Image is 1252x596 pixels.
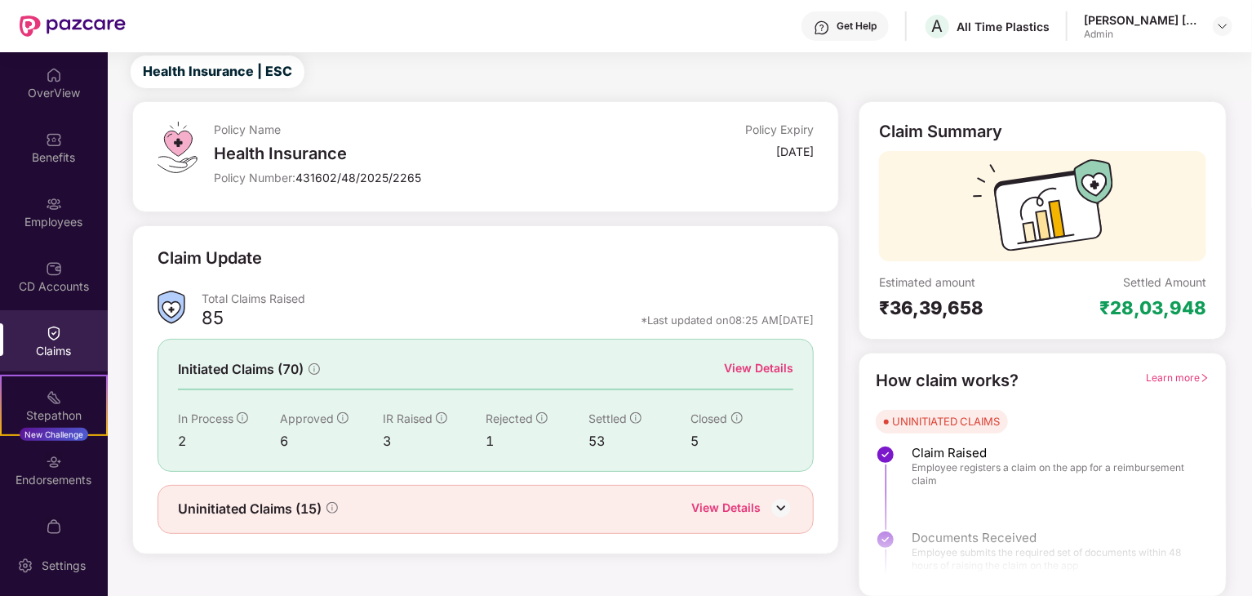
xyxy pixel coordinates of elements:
div: 3 [383,431,486,451]
img: ClaimsSummaryIcon [158,291,185,324]
div: Health Insurance [214,144,614,163]
div: ₹28,03,948 [1099,296,1206,319]
div: [PERSON_NAME] [PERSON_NAME] [1084,12,1198,28]
span: Employee registers a claim on the app for a reimbursement claim [912,461,1193,487]
img: svg+xml;base64,PHN2ZyBpZD0iRW5kb3JzZW1lbnRzIiB4bWxucz0iaHR0cDovL3d3dy53My5vcmcvMjAwMC9zdmciIHdpZH... [46,454,62,470]
div: 5 [691,431,794,451]
div: 6 [280,431,383,451]
div: View Details [724,359,793,377]
span: info-circle [309,363,320,375]
img: svg+xml;base64,PHN2ZyB4bWxucz0iaHR0cDovL3d3dy53My5vcmcvMjAwMC9zdmciIHdpZHRoPSI0OS4zMiIgaGVpZ2h0PS... [158,122,198,173]
img: New Pazcare Logo [20,16,126,37]
span: Initiated Claims (70) [178,359,304,380]
div: How claim works? [876,368,1019,394]
img: svg+xml;base64,PHN2ZyBpZD0iSGVscC0zMngzMiIgeG1sbnM9Imh0dHA6Ly93d3cudzMub3JnLzIwMDAvc3ZnIiB3aWR0aD... [814,20,830,36]
span: info-circle [326,502,338,514]
img: svg+xml;base64,PHN2ZyBpZD0iU2V0dGluZy0yMHgyMCIgeG1sbnM9Imh0dHA6Ly93d3cudzMub3JnLzIwMDAvc3ZnIiB3aW... [17,558,33,574]
img: svg+xml;base64,PHN2ZyBpZD0iSG9tZSIgeG1sbnM9Imh0dHA6Ly93d3cudzMub3JnLzIwMDAvc3ZnIiB3aWR0aD0iMjAiIG... [46,67,62,83]
span: info-circle [337,412,349,424]
div: Settled Amount [1123,274,1206,290]
img: DownIcon [769,496,793,520]
span: Approved [280,411,334,425]
span: In Process [178,411,233,425]
span: info-circle [436,412,447,424]
div: *Last updated on 08:25 AM[DATE] [641,313,814,327]
span: info-circle [237,412,248,424]
div: Policy Name [214,122,614,137]
div: UNINITIATED CLAIMS [892,413,1000,429]
div: 85 [202,306,224,334]
img: svg+xml;base64,PHN2ZyBpZD0iRW1wbG95ZWVzIiB4bWxucz0iaHR0cDovL3d3dy53My5vcmcvMjAwMC9zdmciIHdpZHRoPS... [46,196,62,212]
img: svg+xml;base64,PHN2ZyBpZD0iQmVuZWZpdHMiIHhtbG5zPSJodHRwOi8vd3d3LnczLm9yZy8yMDAwL3N2ZyIgd2lkdGg9Ij... [46,131,62,148]
div: Get Help [837,20,877,33]
img: svg+xml;base64,PHN2ZyB3aWR0aD0iMTcyIiBoZWlnaHQ9IjExMyIgdmlld0JveD0iMCAwIDE3MiAxMTMiIGZpbGw9Im5vbm... [973,159,1113,261]
img: svg+xml;base64,PHN2ZyBpZD0iQ2xhaW0iIHhtbG5zPSJodHRwOi8vd3d3LnczLm9yZy8yMDAwL3N2ZyIgd2lkdGg9IjIwIi... [46,325,62,341]
span: info-circle [630,412,642,424]
div: Policy Number: [214,170,614,185]
div: Estimated amount [879,274,1043,290]
div: New Challenge [20,428,88,441]
span: Learn more [1146,371,1210,384]
span: right [1200,373,1210,383]
div: Admin [1084,28,1198,41]
span: Closed [691,411,728,425]
img: svg+xml;base64,PHN2ZyBpZD0iU3RlcC1Eb25lLTMyeDMyIiB4bWxucz0iaHR0cDovL3d3dy53My5vcmcvMjAwMC9zdmciIH... [876,445,895,465]
div: Settings [37,558,91,574]
img: svg+xml;base64,PHN2ZyBpZD0iQ0RfQWNjb3VudHMiIGRhdGEtbmFtZT0iQ0QgQWNjb3VudHMiIHhtbG5zPSJodHRwOi8vd3... [46,260,62,277]
span: Settled [588,411,627,425]
span: IR Raised [383,411,433,425]
span: Rejected [486,411,533,425]
div: All Time Plastics [957,19,1050,34]
div: [DATE] [776,144,814,159]
span: info-circle [731,412,743,424]
div: Stepathon [2,407,106,424]
div: ₹36,39,658 [879,296,1043,319]
div: View Details [691,499,761,520]
button: Health Insurance | ESC [131,56,304,88]
span: 431602/48/2025/2265 [295,171,421,185]
div: Claim Update [158,246,262,271]
span: Claim Raised [912,445,1193,461]
div: 53 [588,431,691,451]
img: svg+xml;base64,PHN2ZyB4bWxucz0iaHR0cDovL3d3dy53My5vcmcvMjAwMC9zdmciIHdpZHRoPSIyMSIgaGVpZ2h0PSIyMC... [46,389,62,406]
img: svg+xml;base64,PHN2ZyBpZD0iRHJvcGRvd24tMzJ4MzIiIHhtbG5zPSJodHRwOi8vd3d3LnczLm9yZy8yMDAwL3N2ZyIgd2... [1216,20,1229,33]
div: Policy Expiry [745,122,814,137]
span: Health Insurance | ESC [143,61,292,82]
span: info-circle [536,412,548,424]
span: Uninitiated Claims (15) [178,499,322,519]
img: svg+xml;base64,PHN2ZyBpZD0iTXlfT3JkZXJzIiBkYXRhLW5hbWU9Ik15IE9yZGVycyIgeG1sbnM9Imh0dHA6Ly93d3cudz... [46,518,62,535]
span: A [932,16,943,36]
div: Total Claims Raised [202,291,815,306]
div: Claim Summary [879,122,1002,141]
div: 2 [178,431,281,451]
div: 1 [486,431,588,451]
